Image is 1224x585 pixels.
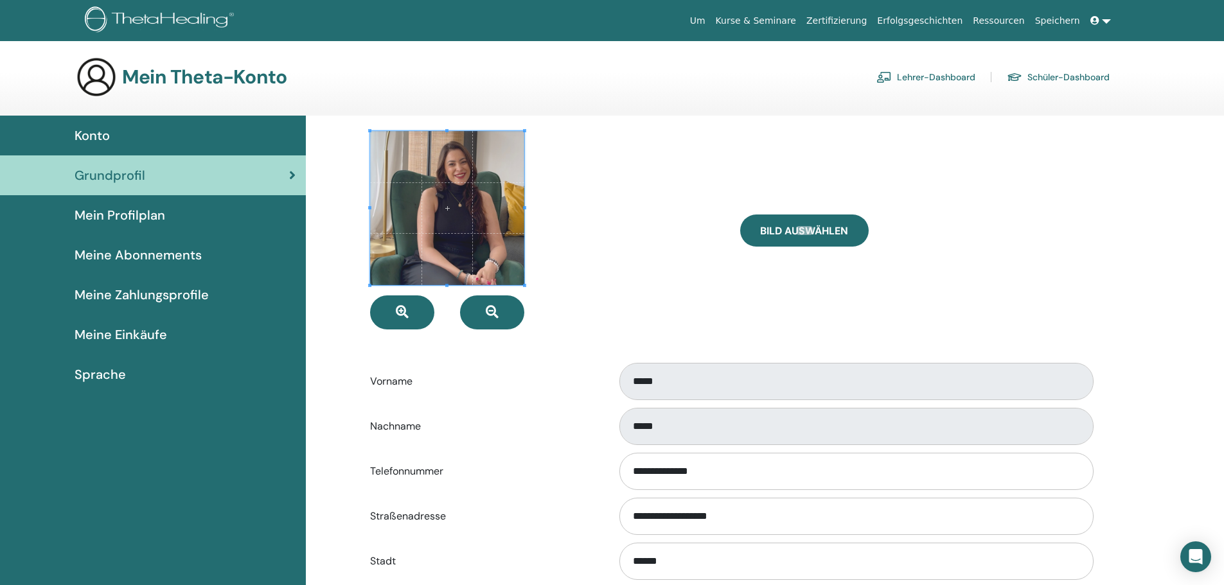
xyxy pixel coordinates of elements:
[360,549,607,573] label: Stadt
[122,65,287,89] h3: Mein Theta-Konto
[1007,72,1022,83] img: graduation-cap.svg
[876,67,975,87] a: Lehrer-Dashboard
[760,224,848,238] span: Bild auswählen
[75,245,202,265] span: Meine Abonnements
[685,9,711,33] a: Um
[1007,67,1110,87] a: Schüler-Dashboard
[360,414,607,439] label: Nachname
[1030,9,1085,33] a: Speichern
[360,369,607,394] label: Vorname
[75,126,110,145] span: Konto
[85,6,238,35] img: logo.png
[801,9,872,33] a: Zertifizierung
[360,504,607,528] label: Straßenadresse
[75,205,165,225] span: Mein Profilplan
[872,9,968,33] a: Erfolgsgeschichten
[796,226,813,235] input: Bild auswählen
[75,166,145,185] span: Grundprofil
[75,285,209,304] span: Meine Zahlungsprofile
[75,365,126,384] span: Sprache
[968,9,1029,33] a: Ressourcen
[876,71,892,83] img: chalkboard-teacher.svg
[360,459,607,484] label: Telefonnummer
[75,325,167,344] span: Meine Einkäufe
[76,57,117,98] img: generic-user-icon.jpg
[711,9,801,33] a: Kurse & Seminare
[1180,541,1211,572] div: Open Intercom Messenger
